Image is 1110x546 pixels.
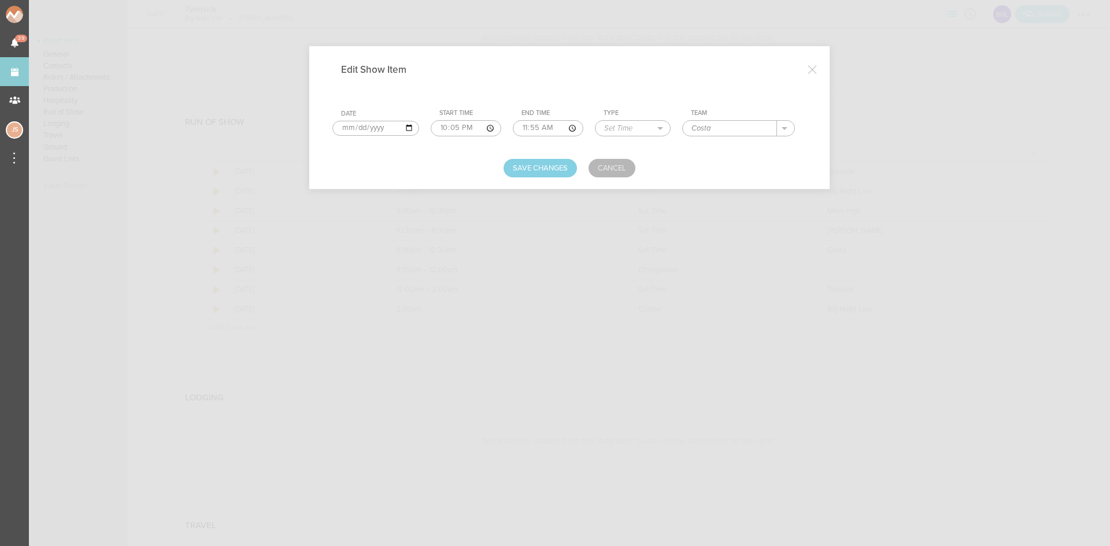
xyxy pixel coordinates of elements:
[521,109,583,117] div: End Time
[341,64,424,76] h4: Edit Show Item
[691,109,795,117] div: Team
[683,121,777,136] input: All Teams
[15,35,27,42] span: 39
[6,121,23,139] div: Jessica Smith
[504,159,577,177] button: Save Changes
[604,109,671,117] div: Type
[777,121,794,136] button: .
[439,109,501,117] div: Start Time
[341,110,419,118] div: Date
[589,159,635,177] a: Cancel
[6,6,71,23] img: NOMAD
